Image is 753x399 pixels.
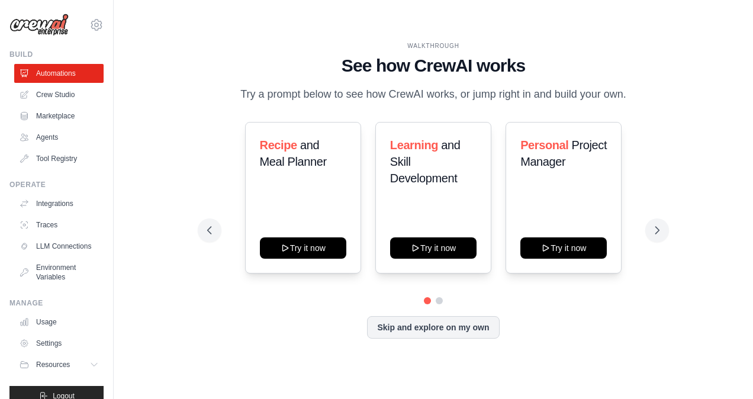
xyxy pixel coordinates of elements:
span: Personal [520,139,568,152]
button: Skip and explore on my own [367,316,499,339]
div: Operate [9,180,104,189]
button: Try it now [520,237,607,259]
span: Learning [390,139,438,152]
div: Manage [9,298,104,308]
div: WALKTHROUGH [207,41,660,50]
div: Build [9,50,104,59]
a: Traces [14,215,104,234]
a: Settings [14,334,104,353]
a: Usage [14,313,104,332]
a: Crew Studio [14,85,104,104]
a: Marketplace [14,107,104,126]
span: and Skill Development [390,139,461,185]
a: Automations [14,64,104,83]
a: LLM Connections [14,237,104,256]
a: Integrations [14,194,104,213]
span: Recipe [260,139,297,152]
button: Try it now [260,237,346,259]
a: Environment Variables [14,258,104,287]
button: Resources [14,355,104,374]
span: Resources [36,360,70,369]
img: Logo [9,14,69,36]
h1: See how CrewAI works [207,55,660,76]
p: Try a prompt below to see how CrewAI works, or jump right in and build your own. [234,86,632,103]
a: Agents [14,128,104,147]
button: Try it now [390,237,477,259]
a: Tool Registry [14,149,104,168]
